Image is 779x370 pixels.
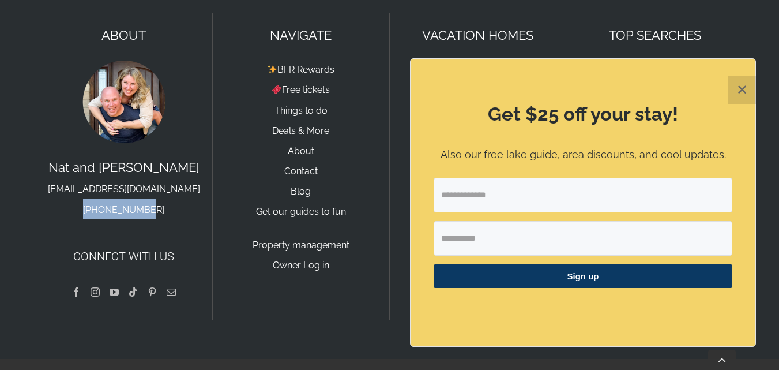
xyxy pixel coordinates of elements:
p: ABOUT [47,25,201,46]
img: ✨ [268,65,277,74]
a: Get our guides to fun [256,206,346,217]
a: Mail [167,287,176,297]
a: [PHONE_NUMBER] [83,204,164,215]
a: Owner Log in [273,260,329,271]
h4: Connect with us [47,248,201,265]
a: Lodges at [GEOGRAPHIC_DATA] [409,252,546,263]
a: Free tickets [272,84,330,95]
h2: Get $25 off your stay! [434,101,732,128]
a: About [288,145,314,156]
p: Nat and [PERSON_NAME] [47,158,201,219]
a: [EMAIL_ADDRESS][DOMAIN_NAME] [48,184,200,195]
p: RESORT NEIGHBORHOODS [401,132,555,173]
a: Instagram [91,287,100,297]
a: Property management [253,240,349,251]
input: First Name [434,221,732,256]
p: VACATION HOMES [401,25,555,46]
p: Also our free lake guide, area discounts, and cool updates. [434,147,732,163]
a: Things to do [274,105,328,116]
a: Pinterest [148,287,157,297]
input: Email Address [434,178,732,212]
a: Contact [284,166,318,177]
a: Deals & More [272,125,329,136]
a: Blog [291,186,311,197]
a: Facebook [71,287,81,297]
p: NAVIGATE [224,25,378,46]
a: YouTube [110,287,119,297]
a: BFR Rewards [267,64,334,75]
img: 🎟️ [272,85,281,94]
p: TOP SEARCHES [578,25,732,46]
p: ​ [434,302,732,315]
button: Sign up [434,264,732,288]
a: Tiktok [129,287,138,297]
img: Nat and Tyann [81,58,167,145]
button: Close [728,76,756,104]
